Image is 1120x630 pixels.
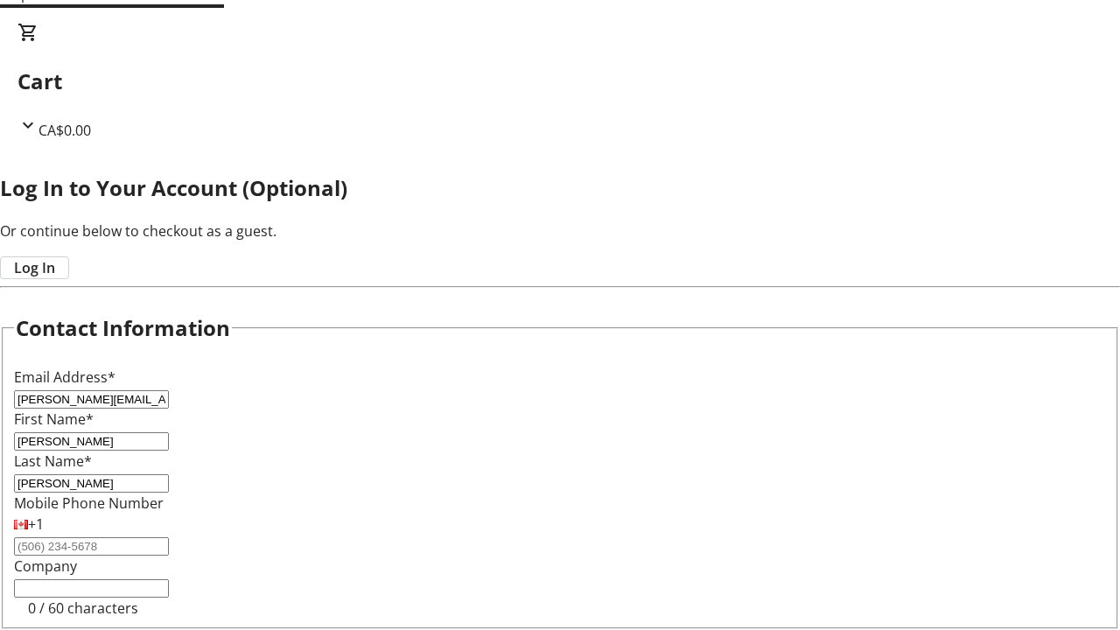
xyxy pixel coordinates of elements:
div: CartCA$0.00 [17,22,1102,141]
label: Company [14,556,77,576]
h2: Cart [17,66,1102,97]
h2: Contact Information [16,312,230,344]
label: Email Address* [14,367,115,387]
span: CA$0.00 [38,121,91,140]
input: (506) 234-5678 [14,537,169,556]
label: Mobile Phone Number [14,493,164,513]
label: First Name* [14,409,94,429]
tr-character-limit: 0 / 60 characters [28,598,138,618]
label: Last Name* [14,451,92,471]
span: Log In [14,257,55,278]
